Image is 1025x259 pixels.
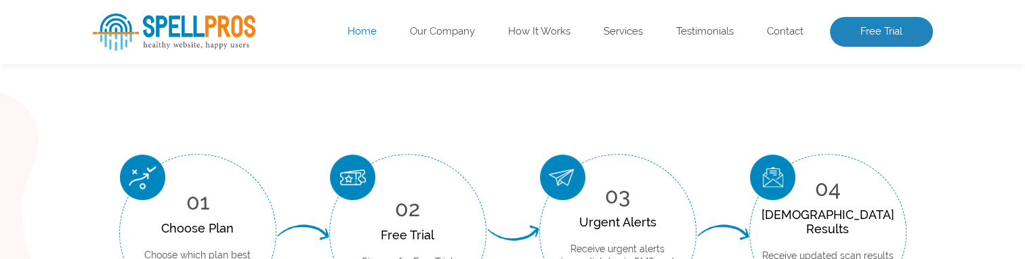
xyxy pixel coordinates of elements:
[508,25,570,39] a: How It Works
[604,25,643,39] a: Services
[93,55,577,102] h1: Website Analysis
[93,116,577,159] p: Enter your website’s URL to see spelling mistakes, broken links and more
[120,155,165,200] img: Choose Plan
[348,25,377,39] a: Home
[93,170,465,206] input: Enter Your URL
[830,17,933,47] a: Free Trial
[815,176,841,201] span: 04
[93,55,177,102] span: Free
[93,14,255,51] img: SpellPros
[676,25,734,39] a: Testimonials
[186,189,209,214] span: 01
[540,155,585,200] img: Urgent Alerts
[750,155,795,200] img: Scan Result
[410,25,475,39] a: Our Company
[330,155,375,200] img: Free Trial
[395,196,420,221] span: 02
[362,228,453,242] div: Free Trial
[560,215,675,229] div: Urgent Alerts
[761,207,894,236] div: [DEMOGRAPHIC_DATA] Results
[605,183,630,208] span: 03
[767,25,803,39] a: Contact
[140,221,255,235] div: Choose Plan
[600,78,871,90] img: Free Webiste Analysis
[93,220,213,254] button: Scan Website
